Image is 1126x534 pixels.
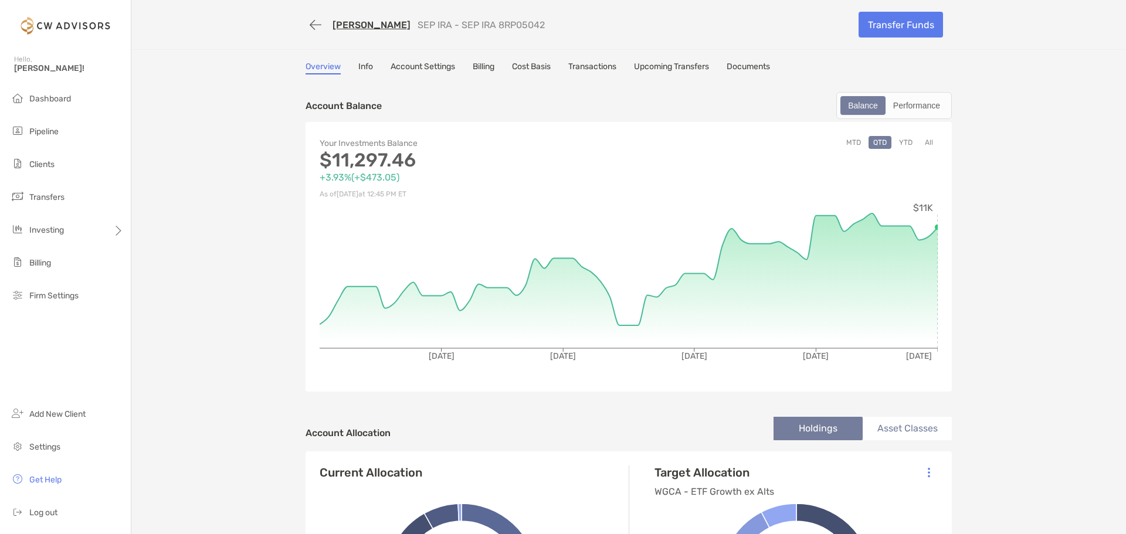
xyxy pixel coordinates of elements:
[887,97,947,114] div: Performance
[11,157,25,171] img: clients icon
[306,98,382,113] p: Account Balance
[29,291,79,301] span: Firm Settings
[29,442,60,452] span: Settings
[634,62,709,74] a: Upcoming Transfers
[320,153,629,168] p: $11,297.46
[29,159,55,169] span: Clients
[320,187,629,202] p: As of [DATE] at 12:45 PM ET
[429,351,455,361] tspan: [DATE]
[920,136,938,149] button: All
[727,62,770,74] a: Documents
[11,189,25,203] img: transfers icon
[774,417,863,440] li: Holdings
[320,170,629,185] p: +3.93% ( +$473.05 )
[803,351,829,361] tspan: [DATE]
[473,62,494,74] a: Billing
[894,136,917,149] button: YTD
[11,222,25,236] img: investing icon
[654,484,774,499] p: WGCA - ETF Growth ex Alts
[418,19,545,30] p: SEP IRA - SEP IRA 8RP05042
[29,258,51,268] span: Billing
[14,5,117,47] img: Zoe Logo
[11,124,25,138] img: pipeline icon
[29,409,86,419] span: Add New Client
[358,62,373,74] a: Info
[869,136,891,149] button: QTD
[568,62,616,74] a: Transactions
[913,202,933,213] tspan: $11K
[29,225,64,235] span: Investing
[11,439,25,453] img: settings icon
[29,127,59,137] span: Pipeline
[842,136,866,149] button: MTD
[29,94,71,104] span: Dashboard
[928,467,930,478] img: Icon List Menu
[11,505,25,519] img: logout icon
[29,508,57,518] span: Log out
[333,19,411,30] a: [PERSON_NAME]
[306,62,341,74] a: Overview
[512,62,551,74] a: Cost Basis
[11,91,25,105] img: dashboard icon
[320,136,629,151] p: Your Investments Balance
[306,427,391,438] h4: Account Allocation
[29,192,65,202] span: Transfers
[550,351,576,361] tspan: [DATE]
[29,475,62,485] span: Get Help
[906,351,932,361] tspan: [DATE]
[11,255,25,269] img: billing icon
[11,472,25,486] img: get-help icon
[654,465,774,479] h4: Target Allocation
[14,63,124,73] span: [PERSON_NAME]!
[11,406,25,420] img: add_new_client icon
[836,92,952,119] div: segmented control
[681,351,707,361] tspan: [DATE]
[842,97,884,114] div: Balance
[863,417,952,440] li: Asset Classes
[391,62,455,74] a: Account Settings
[859,12,943,38] a: Transfer Funds
[320,465,422,479] h4: Current Allocation
[11,288,25,302] img: firm-settings icon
